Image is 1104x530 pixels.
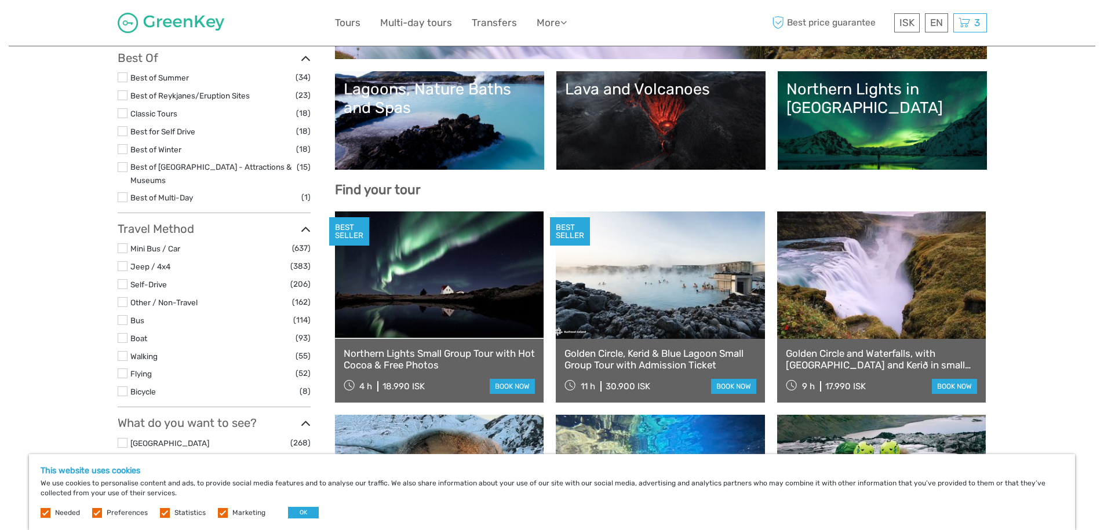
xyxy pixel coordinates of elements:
span: (52) [296,367,311,380]
a: Self-Drive [130,280,167,289]
a: book now [711,379,756,394]
span: (23) [296,89,311,102]
div: 18.990 ISK [382,381,425,392]
a: Northern Lights in [GEOGRAPHIC_DATA] [786,80,978,161]
b: Find your tour [335,182,421,198]
div: Lava and Volcanoes [565,80,757,98]
label: Marketing [232,508,265,518]
a: [GEOGRAPHIC_DATA] [130,438,209,448]
span: (18) [296,142,311,156]
span: (383) [290,259,311,273]
div: Northern Lights in [GEOGRAPHIC_DATA] [786,80,978,118]
div: EN [925,13,948,32]
a: Bicycle [130,387,156,396]
a: Multi-day tours [380,14,452,31]
span: Best price guarantee [770,13,891,32]
div: BEST SELLER [329,217,369,246]
span: (637) [292,242,311,255]
a: Lava and Volcanoes [565,80,757,161]
span: (114) [293,313,311,327]
h3: Travel Method [118,222,311,236]
span: (18) [296,125,311,138]
h3: What do you want to see? [118,416,311,430]
a: Boat [130,334,147,343]
h3: Best Of [118,51,311,65]
span: 9 h [802,381,815,392]
label: Needed [55,508,80,518]
a: book now [490,379,535,394]
a: Best of Winter [130,145,181,154]
div: 30.900 ISK [606,381,650,392]
span: (8) [300,385,311,398]
span: (18) [296,107,311,120]
span: (34) [296,71,311,84]
img: 1287-122375c5-1c4a-481d-9f75-0ef7bf1191bb_logo_small.jpg [118,13,224,33]
span: (1) [301,191,311,204]
a: Golden Circle, Kerid & Blue Lagoon Small Group Tour with Admission Ticket [564,348,756,371]
a: Bus [130,316,144,325]
label: Preferences [107,508,148,518]
a: Northern Lights Small Group Tour with Hot Cocoa & Free Photos [344,348,535,371]
span: (162) [292,295,311,309]
span: (206) [290,277,311,291]
span: (15) [297,160,311,174]
span: 11 h [581,381,595,392]
a: Other / Non-Travel [130,298,198,307]
a: More [537,14,567,31]
div: BEST SELLER [550,217,590,246]
a: Best of Summer [130,73,189,82]
a: book now [932,379,977,394]
span: 4 h [359,381,372,392]
div: 17.990 ISK [825,381,866,392]
a: Classic Tours [130,109,177,118]
a: Best of Multi-Day [130,193,193,202]
h5: This website uses cookies [41,466,1063,476]
a: Walking [130,352,158,361]
a: Tours [335,14,360,31]
span: (93) [296,331,311,345]
a: Best of [GEOGRAPHIC_DATA] - Attractions & Museums [130,162,292,185]
a: Mini Bus / Car [130,244,180,253]
button: OK [288,507,319,518]
a: Lagoons, Nature Baths and Spas [344,80,535,161]
a: Flying [130,369,152,378]
a: Transfers [472,14,517,31]
span: (55) [296,349,311,363]
div: Lagoons, Nature Baths and Spas [344,80,535,118]
a: Best for Self Drive [130,127,195,136]
a: Best of Reykjanes/Eruption Sites [130,91,250,100]
a: Golden Circle and Waterfalls, with [GEOGRAPHIC_DATA] and Kerið in small group [786,348,978,371]
span: ISK [899,17,914,28]
a: Jeep / 4x4 [130,262,170,271]
span: 3 [972,17,982,28]
span: (268) [290,436,311,449]
label: Statistics [174,508,206,518]
div: We use cookies to personalise content and ads, to provide social media features and to analyse ou... [29,454,1075,530]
